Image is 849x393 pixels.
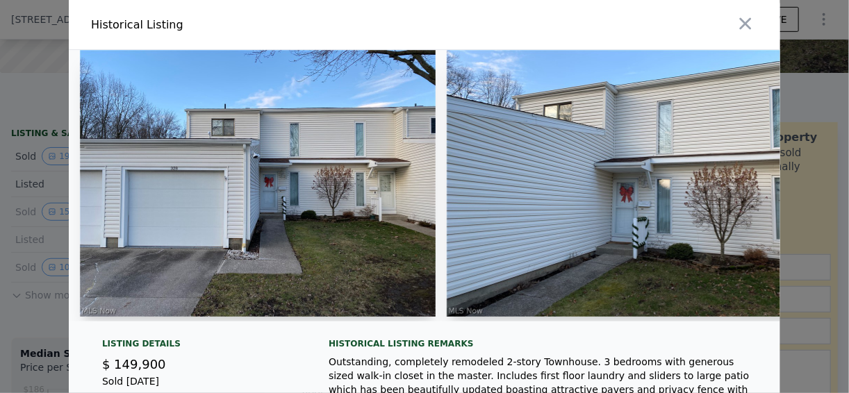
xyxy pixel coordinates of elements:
img: Property Img [80,50,436,317]
div: Historical Listing remarks [329,338,758,349]
span: $ 149,900 [102,357,166,371]
div: Listing Details [102,338,295,355]
div: Historical Listing [91,17,419,33]
img: Property Img [447,50,802,317]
